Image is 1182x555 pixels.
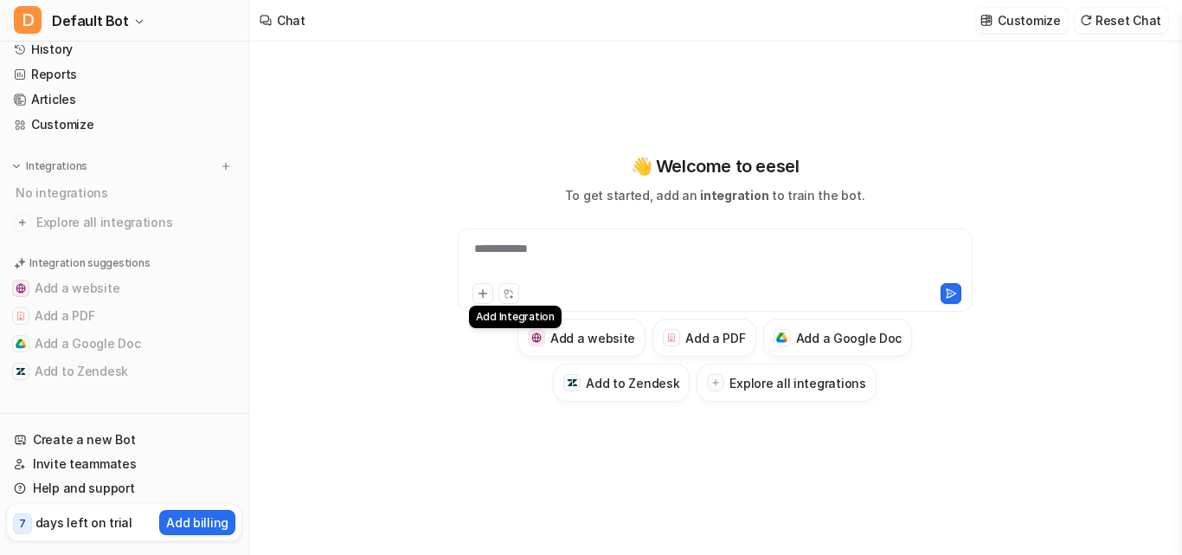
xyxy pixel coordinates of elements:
[631,153,800,179] p: 👋 Welcome to eesel
[531,332,543,344] img: Add a website
[7,87,241,112] a: Articles
[14,6,42,34] span: D
[16,283,26,294] img: Add a website
[776,332,787,343] img: Add a Google Doc
[16,339,26,349] img: Add a Google Doc
[567,378,578,389] img: Add to Zendesk
[7,452,241,476] a: Invite teammates
[553,364,690,402] button: Add to ZendeskAdd to Zendesk
[796,329,903,347] h3: Add a Google Doc
[16,311,26,321] img: Add a PDF
[550,329,635,347] h3: Add a website
[7,428,241,452] a: Create a new Bot
[19,516,26,532] p: 7
[10,160,22,172] img: expand menu
[685,329,745,347] h3: Add a PDF
[29,255,150,271] p: Integration suggestions
[7,274,241,302] button: Add a websiteAdd a website
[652,319,755,357] button: Add a PDFAdd a PDF
[159,510,235,535] button: Add billing
[763,319,913,357] button: Add a Google DocAdd a Google Doc
[166,513,228,532] p: Add billing
[517,319,646,357] button: Add a websiteAdd a website
[7,113,241,137] a: Customize
[469,306,562,328] div: Add Integration
[7,476,241,500] a: Help and support
[277,11,305,29] div: Chat
[220,160,232,172] img: menu_add.svg
[7,62,241,87] a: Reports
[998,11,1060,29] p: Customize
[35,513,132,532] p: days left on trial
[52,9,129,33] span: Default Bot
[7,210,241,235] a: Explore all integrations
[7,37,241,61] a: History
[10,178,241,207] div: No integrations
[16,366,26,377] img: Add to Zendesk
[666,332,678,343] img: Add a PDF
[697,364,876,402] button: Explore all integrations
[975,8,1067,33] button: Customize
[7,358,241,385] button: Add to ZendeskAdd to Zendesk
[1080,14,1092,27] img: reset
[700,188,768,203] span: integration
[7,330,241,358] button: Add a Google DocAdd a Google Doc
[586,374,679,392] h3: Add to Zendesk
[7,158,93,175] button: Integrations
[729,374,865,392] h3: Explore all integrations
[980,14,992,27] img: customize
[36,209,234,236] span: Explore all integrations
[565,186,864,204] p: To get started, add an to train the bot.
[26,159,87,173] p: Integrations
[7,302,241,330] button: Add a PDFAdd a PDF
[1075,8,1168,33] button: Reset Chat
[14,214,31,231] img: explore all integrations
